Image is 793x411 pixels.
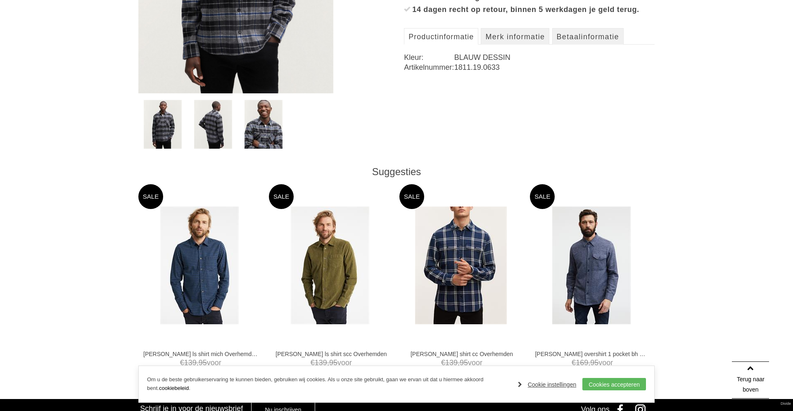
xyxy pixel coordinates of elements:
a: Terug naar boven [732,361,769,399]
span: 95 [460,359,468,367]
img: DENHAM Harrison ls shirt scc Overhemden [291,207,369,324]
span: voor [404,358,519,368]
span: 169 [576,359,588,367]
span: voor [535,358,649,368]
span: 95 [590,359,598,367]
a: Merk informatie [481,28,549,45]
a: Divide [781,399,791,409]
span: , [458,359,460,367]
img: denham-harley-worker-shirt-bcc-overhemden [144,100,182,149]
dd: 1811.19.0633 [454,62,655,72]
dd: BLAUW DESSIN [454,52,655,62]
dt: Kleur: [404,52,454,62]
dt: Artikelnummer: [404,62,454,72]
img: DENHAM Burton overshirt 1 pocket bh Overhemden [552,207,631,324]
a: Cookies accepteren [582,378,646,390]
span: 139 [315,359,327,367]
span: , [327,359,329,367]
img: DENHAM Byron shirt cc Overhemden [415,207,507,324]
img: denham-harley-worker-shirt-bcc-overhemden [245,100,283,149]
span: € [180,359,184,367]
a: [PERSON_NAME] overshirt 1 pocket bh Overhemden [535,350,649,358]
a: Betaalinformatie [552,28,624,45]
span: , [197,359,199,367]
img: denham-harley-worker-shirt-bcc-overhemden [194,100,232,149]
span: € [572,359,576,367]
span: voor [274,358,388,368]
span: 139 [445,359,458,367]
span: voor [143,358,258,368]
div: Suggesties [138,166,655,178]
span: 95 [329,359,337,367]
a: [PERSON_NAME] shirt cc Overhemden [404,350,519,358]
span: € [441,359,445,367]
span: , [588,359,590,367]
span: 95 [199,359,207,367]
span: € [311,359,315,367]
a: Productinformatie [404,28,478,45]
a: [PERSON_NAME] ls shirt scc Overhemden [274,350,388,358]
span: 139 [184,359,197,367]
p: Om u de beste gebruikerservaring te kunnen bieden, gebruiken wij cookies. Als u onze site gebruik... [147,375,510,393]
a: [PERSON_NAME] ls shirt mich Overhemden [143,350,258,358]
a: Cookie instellingen [518,378,577,391]
a: cookiebeleid [159,385,189,391]
img: DENHAM Harrison ls shirt mich Overhemden [160,207,239,324]
li: 14 dagen recht op retour, binnen 5 werkdagen je geld terug. [404,3,655,16]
